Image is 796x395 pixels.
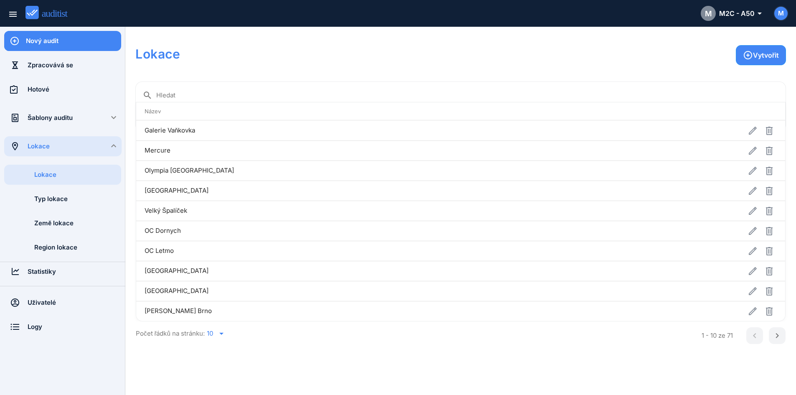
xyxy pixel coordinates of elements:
[4,317,121,337] a: Logy
[582,102,785,120] th: : Not sorted.
[769,327,786,344] button: Next page
[4,55,121,75] a: Zpracovává se
[755,8,761,18] i: arrow_drop_down_outlined
[136,261,582,281] td: [GEOGRAPHIC_DATA]
[156,89,779,102] input: Hledat
[8,9,18,19] i: menu
[28,113,98,122] div: Šablony auditu
[28,298,121,307] div: Uživatelé
[694,3,768,23] button: MM2C - A50
[136,140,582,161] td: Mercure
[34,219,121,228] div: Země lokace
[705,8,712,19] span: M
[778,9,784,18] span: M
[109,112,119,122] i: keyboard_arrow_down
[702,331,733,341] div: 1 - 10 ze 71
[4,237,121,257] a: Region lokace
[28,267,121,276] div: Statistiky
[773,6,788,21] button: M
[4,293,121,313] a: Uživatelé
[136,120,582,140] td: Galerie Vaňkovka
[701,6,761,21] div: M2C - A50
[34,194,121,204] div: Typ lokace
[28,142,122,151] div: Lokace
[4,213,121,233] a: Země lokace
[34,243,121,252] div: Region lokace
[109,141,119,151] i: keyboard_arrow_down
[136,281,582,301] td: [GEOGRAPHIC_DATA]
[28,61,121,70] div: Zpracovává se
[4,79,121,99] a: Hotové
[772,331,782,341] i: chevron_right
[4,165,121,185] a: Lokace
[28,322,121,331] div: Logy
[142,90,153,100] i: search
[4,262,121,282] a: Statistiky
[136,301,582,321] td: [PERSON_NAME] Brno
[216,329,226,339] i: arrow_drop_down
[135,45,526,63] h1: Lokace
[4,108,98,128] a: Šablony auditu
[26,36,121,46] div: Nový audit
[4,189,121,209] a: Typ lokace
[207,330,213,337] div: 10
[28,85,121,94] div: Hotové
[136,181,582,201] td: [GEOGRAPHIC_DATA]
[34,170,121,179] div: Lokace
[136,201,582,221] td: Velký Špalíček
[4,136,122,156] a: Lokace
[136,102,582,120] th: Název: Not sorted. Activate to sort ascending.
[136,321,679,346] div: Počet řádků na stránku:
[136,241,582,261] td: OC Letmo
[136,161,582,181] td: Olympia [GEOGRAPHIC_DATA]
[743,50,779,60] div: Vytvořit
[736,45,786,65] button: Vytvořit
[25,6,75,20] img: auditist_logo_new.svg
[136,221,582,241] td: OC Dornych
